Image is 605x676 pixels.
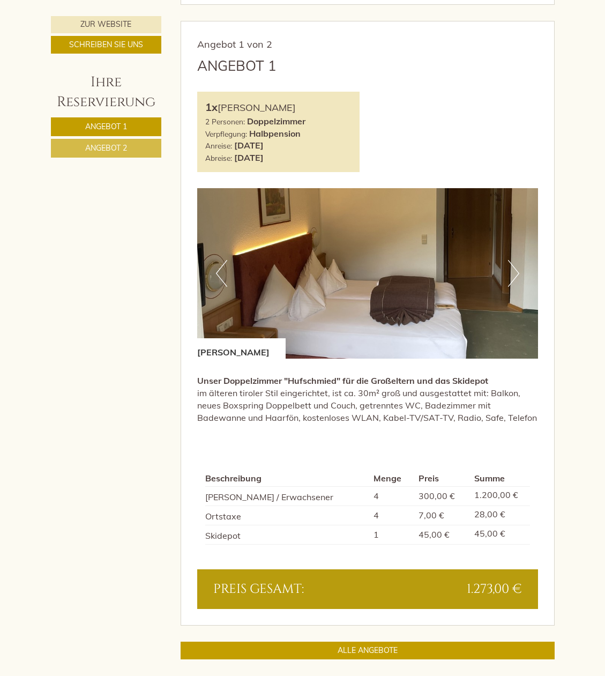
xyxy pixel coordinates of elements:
[205,100,352,115] div: [PERSON_NAME]
[51,16,161,33] a: Zur Website
[470,525,529,545] td: 45,00 €
[197,188,538,359] img: image
[205,506,369,525] td: Ortstaxe
[205,580,368,598] div: Preis gesamt:
[470,506,529,525] td: 28,00 €
[205,470,369,487] th: Beschreibung
[467,580,522,598] span: 1.273,00 €
[197,338,286,359] div: [PERSON_NAME]
[419,491,455,501] span: 300,00 €
[205,487,369,506] td: [PERSON_NAME] / Erwachsener
[234,152,264,163] b: [DATE]
[205,153,232,162] small: Abreise:
[205,117,245,126] small: 2 Personen:
[216,260,227,287] button: Previous
[197,56,277,76] div: Angebot 1
[205,100,218,114] b: 1x
[508,260,519,287] button: Next
[247,116,305,127] b: Doppelzimmer
[369,525,414,545] td: 1
[205,129,247,138] small: Verpflegung:
[85,122,127,131] span: Angebot 1
[205,525,369,545] td: Skidepot
[197,375,538,424] p: im älteren tiroler Stil eingerichtet, ist ca. 30m² groß und ausgestattet mit: Balkon, neues Boxsp...
[234,140,264,151] b: [DATE]
[470,487,529,506] td: 1.200,00 €
[414,470,470,487] th: Preis
[369,487,414,506] td: 4
[249,128,301,139] b: Halbpension
[85,143,127,153] span: Angebot 2
[369,470,414,487] th: Menge
[369,506,414,525] td: 4
[181,642,555,659] a: ALLE ANGEBOTE
[470,470,529,487] th: Summe
[419,510,444,521] span: 7,00 €
[205,141,232,150] small: Anreise:
[51,36,161,54] a: Schreiben Sie uns
[51,72,161,112] div: Ihre Reservierung
[419,529,450,540] span: 45,00 €
[197,375,488,386] strong: Unser Doppelzimmer "Hufschmied" für die Großeltern und das Skidepot
[197,38,272,50] span: Angebot 1 von 2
